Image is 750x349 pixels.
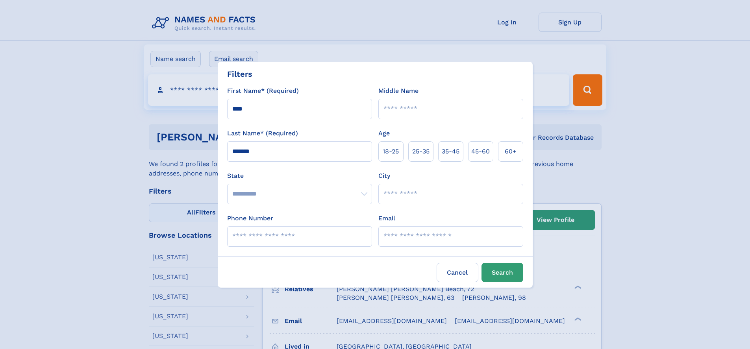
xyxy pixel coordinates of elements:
label: Middle Name [378,86,419,96]
label: First Name* (Required) [227,86,299,96]
label: State [227,171,372,181]
span: 18‑25 [383,147,399,156]
span: 35‑45 [442,147,459,156]
label: Last Name* (Required) [227,129,298,138]
label: Email [378,214,395,223]
div: Filters [227,68,252,80]
label: City [378,171,390,181]
label: Cancel [437,263,478,282]
label: Phone Number [227,214,273,223]
span: 60+ [505,147,517,156]
span: 25‑35 [412,147,430,156]
label: Age [378,129,390,138]
button: Search [481,263,523,282]
span: 45‑60 [471,147,490,156]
